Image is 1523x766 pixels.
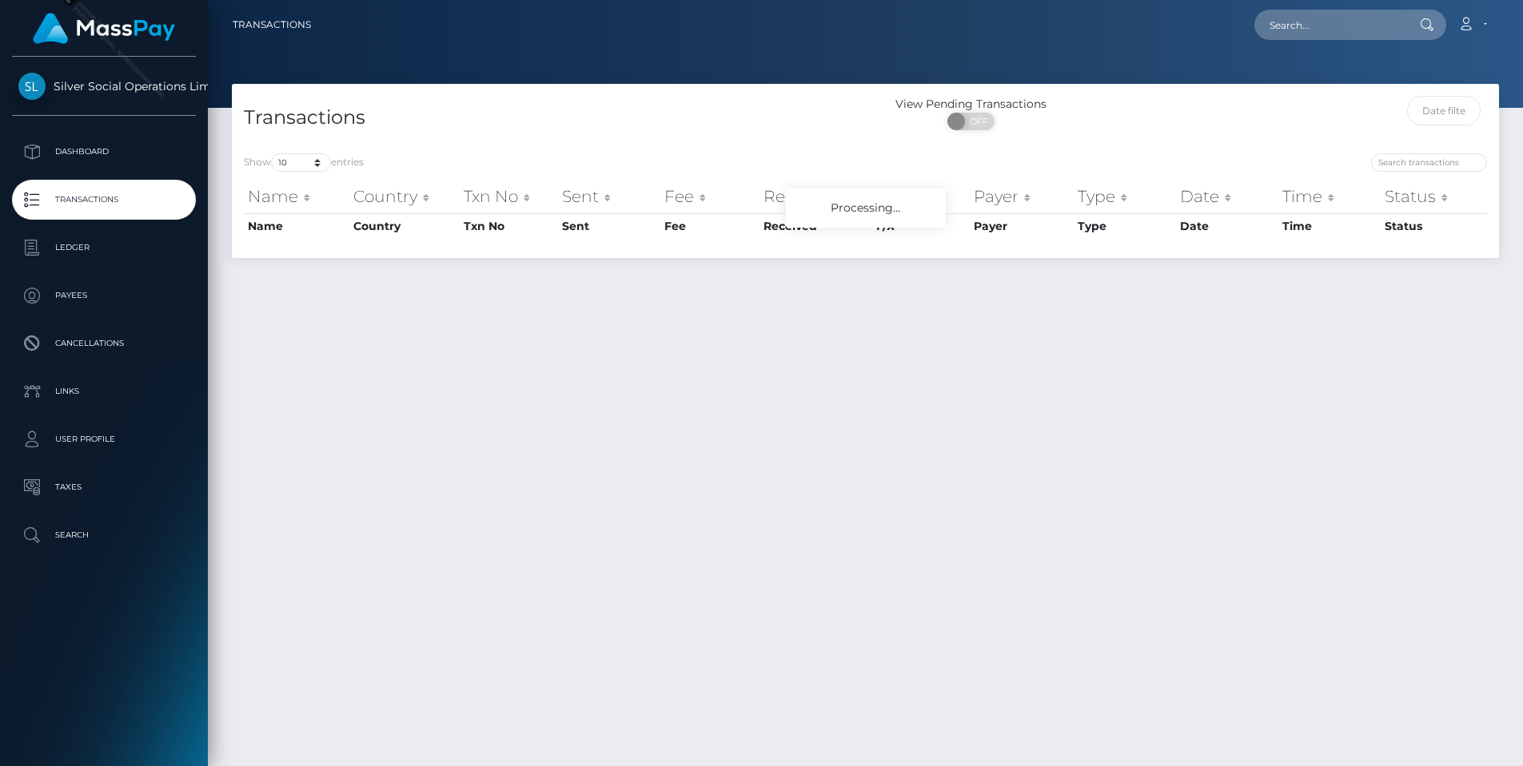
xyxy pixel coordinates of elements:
p: Transactions [18,188,189,212]
a: Transactions [233,8,311,42]
th: Time [1278,181,1381,212]
th: F/X [872,181,970,212]
p: Links [18,379,189,403]
p: User Profile [18,427,189,451]
img: Silver Social Operations Limited [18,73,46,100]
a: Search [12,515,196,555]
input: Search... [1254,10,1405,40]
a: Dashboard [12,132,196,172]
th: Type [1074,213,1175,239]
th: Country [349,181,460,212]
th: Name [244,181,349,212]
p: Search [18,523,189,547]
th: Sent [558,181,660,212]
th: Type [1074,181,1175,212]
th: Received [760,213,872,239]
th: Time [1278,213,1381,239]
th: Received [760,181,872,212]
th: Status [1381,181,1487,212]
a: Transactions [12,180,196,220]
p: Taxes [18,475,189,499]
th: Sent [558,213,660,239]
th: Date [1176,213,1278,239]
th: Fee [660,181,760,212]
p: Dashboard [18,140,189,164]
th: Payer [970,181,1074,212]
label: Show entries [244,153,364,172]
div: View Pending Transactions [866,96,1077,113]
img: MassPay Logo [33,13,175,44]
th: Date [1176,181,1278,212]
select: Showentries [271,153,331,172]
input: Search transactions [1371,153,1487,172]
a: Payees [12,276,196,316]
h4: Transactions [244,104,854,132]
span: Silver Social Operations Limited [12,79,196,93]
th: Txn No [460,213,558,239]
p: Ledger [18,236,189,260]
input: Date filter [1407,96,1481,125]
th: Txn No [460,181,558,212]
a: Taxes [12,467,196,507]
th: Status [1381,213,1487,239]
div: Processing... [786,189,946,228]
span: OFF [956,113,996,130]
a: Cancellations [12,323,196,363]
th: Payer [970,213,1074,239]
p: Payees [18,284,189,308]
th: Name [244,213,349,239]
th: Country [349,213,460,239]
p: Cancellations [18,331,189,355]
th: Fee [660,213,760,239]
a: Links [12,371,196,411]
a: User Profile [12,419,196,459]
a: Ledger [12,228,196,268]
